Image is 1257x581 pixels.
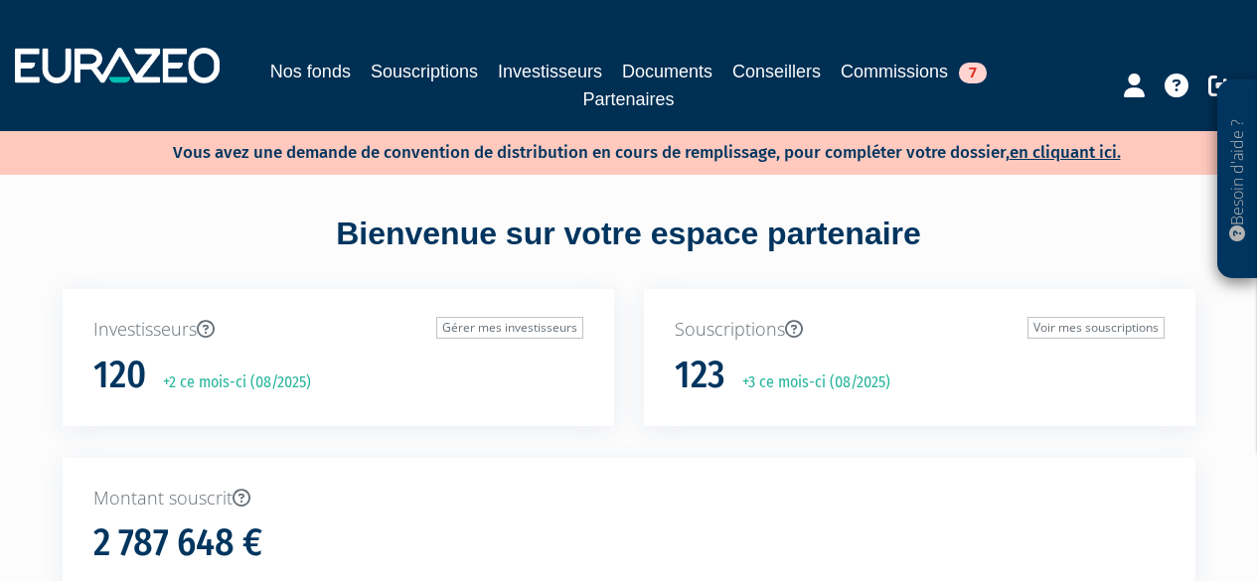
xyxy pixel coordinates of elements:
a: en cliquant ici. [1010,142,1121,163]
a: Conseillers [732,58,821,85]
p: Souscriptions [675,317,1165,343]
p: Investisseurs [93,317,583,343]
a: Nos fonds [270,58,351,85]
div: Bienvenue sur votre espace partenaire [48,212,1210,289]
a: Gérer mes investisseurs [436,317,583,339]
a: Voir mes souscriptions [1027,317,1165,339]
a: Souscriptions [371,58,478,85]
h1: 123 [675,355,725,396]
p: Vous avez une demande de convention de distribution en cours de remplissage, pour compléter votre... [115,136,1121,165]
a: Commissions7 [841,58,987,85]
p: Montant souscrit [93,486,1165,511]
a: Investisseurs [498,58,602,85]
p: Besoin d'aide ? [1226,90,1249,269]
img: 1732889491-logotype_eurazeo_blanc_rvb.png [15,48,220,83]
a: Partenaires [582,85,674,113]
p: +2 ce mois-ci (08/2025) [149,371,311,394]
p: +3 ce mois-ci (08/2025) [728,371,890,394]
h1: 2 787 648 € [93,522,262,564]
h1: 120 [93,355,146,396]
a: Documents [622,58,712,85]
span: 7 [959,63,987,83]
